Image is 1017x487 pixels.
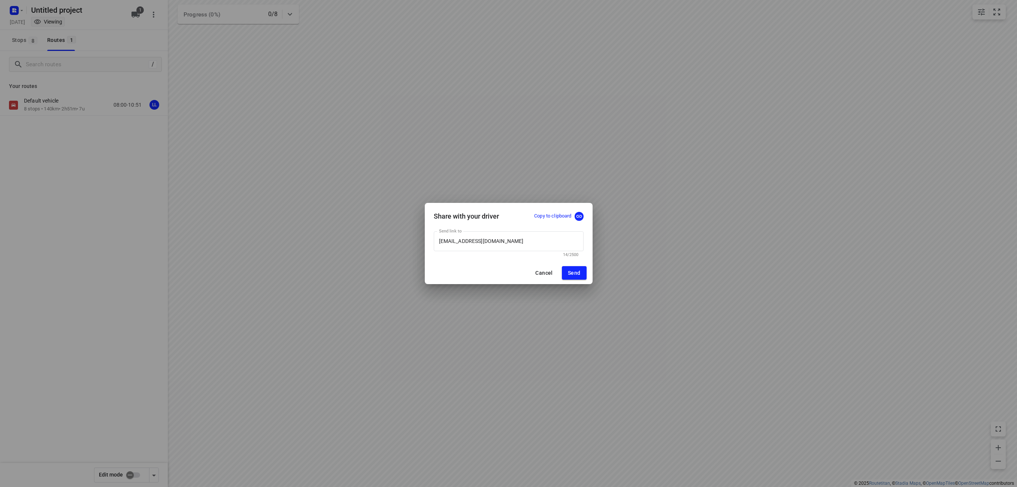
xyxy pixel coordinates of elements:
p: Copy to clipboard [534,213,571,220]
span: 14/2500 [563,252,578,257]
h5: Share with your driver [434,212,499,220]
button: Cancel [529,266,559,280]
input: Driver’s email address [434,231,584,252]
span: Cancel [535,270,553,276]
button: Send [562,266,587,280]
span: Send [568,270,581,276]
